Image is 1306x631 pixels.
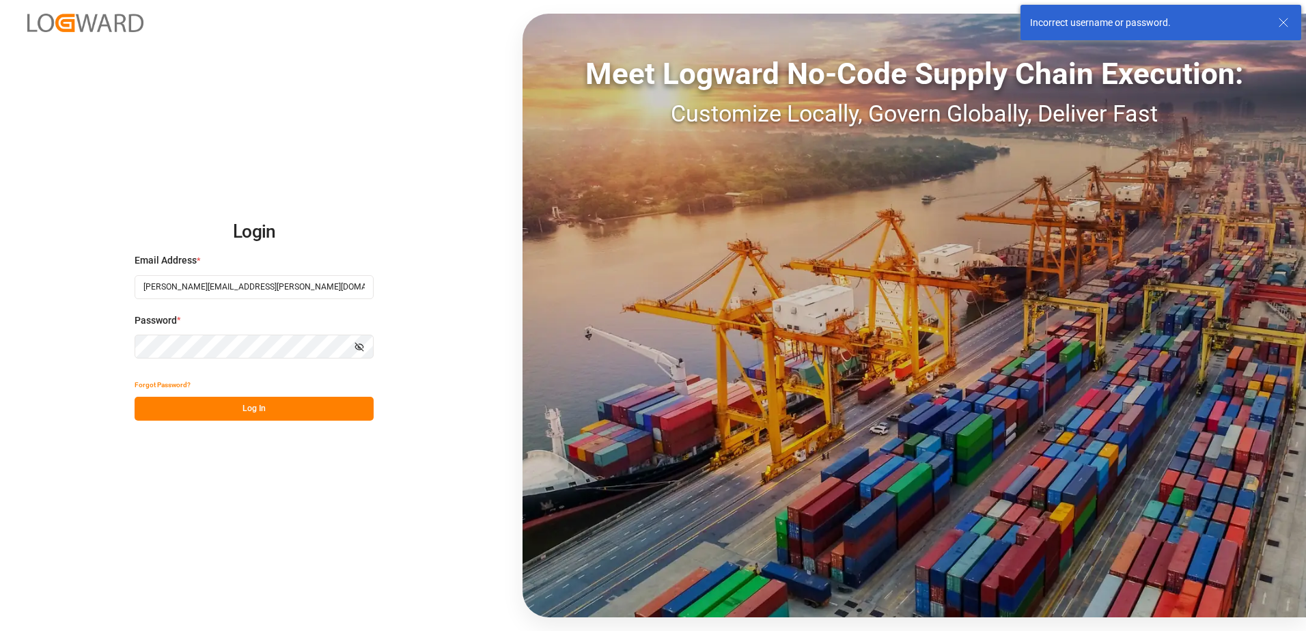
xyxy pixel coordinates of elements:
input: Enter your email [135,275,374,299]
div: Incorrect username or password. [1030,16,1265,30]
button: Forgot Password? [135,373,191,397]
div: Meet Logward No-Code Supply Chain Execution: [523,51,1306,96]
button: Log In [135,397,374,421]
div: Customize Locally, Govern Globally, Deliver Fast [523,96,1306,131]
h2: Login [135,210,374,254]
span: Email Address [135,253,197,268]
span: Password [135,313,177,328]
img: Logward_new_orange.png [27,14,143,32]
